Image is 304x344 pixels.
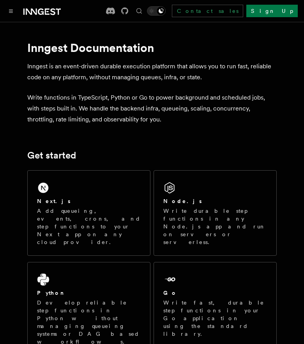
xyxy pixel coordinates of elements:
[37,289,66,297] h2: Python
[172,5,243,17] a: Contact sales
[37,197,71,205] h2: Next.js
[6,6,16,16] button: Toggle navigation
[246,5,298,17] a: Sign Up
[37,207,141,246] p: Add queueing, events, crons, and step functions to your Next app on any cloud provider.
[163,289,177,297] h2: Go
[163,299,267,338] p: Write fast, durable step functions in your Go application using the standard library.
[147,6,166,16] button: Toggle dark mode
[27,170,150,256] a: Next.jsAdd queueing, events, crons, and step functions to your Next app on any cloud provider.
[27,150,76,161] a: Get started
[134,6,144,16] button: Find something...
[163,207,267,246] p: Write durable step functions in any Node.js app and run on servers or serverless.
[154,170,277,256] a: Node.jsWrite durable step functions in any Node.js app and run on servers or serverless.
[27,61,277,83] p: Inngest is an event-driven durable execution platform that allows you to run fast, reliable code ...
[27,41,277,55] h1: Inngest Documentation
[27,92,277,125] p: Write functions in TypeScript, Python or Go to power background and scheduled jobs, with steps bu...
[163,197,202,205] h2: Node.js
